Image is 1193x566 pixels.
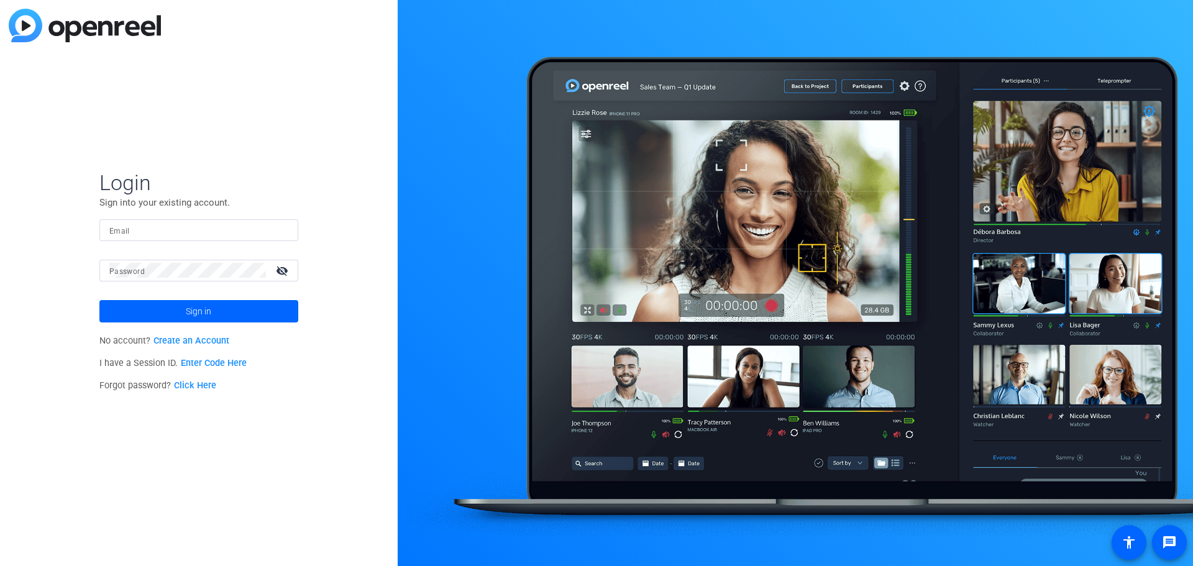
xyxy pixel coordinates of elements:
input: Enter Email Address [109,222,288,237]
mat-label: Password [109,267,145,276]
span: I have a Session ID. [99,358,247,368]
p: Sign into your existing account. [99,196,298,209]
mat-icon: visibility_off [268,262,298,280]
span: Login [99,170,298,196]
span: Sign in [186,296,211,327]
a: Click Here [174,380,216,391]
a: Create an Account [153,335,229,346]
mat-icon: message [1162,535,1177,550]
button: Sign in [99,300,298,322]
span: No account? [99,335,229,346]
a: Enter Code Here [181,358,247,368]
mat-label: Email [109,227,130,235]
mat-icon: accessibility [1122,535,1136,550]
img: blue-gradient.svg [9,9,161,42]
span: Forgot password? [99,380,216,391]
